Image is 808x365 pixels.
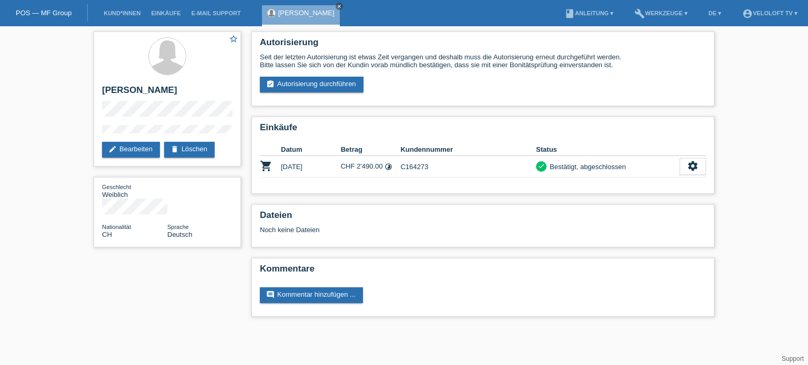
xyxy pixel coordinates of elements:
i: build [634,8,645,19]
i: comment [266,290,275,299]
i: settings [687,160,699,172]
a: E-Mail Support [186,10,246,16]
i: 24 Raten [385,163,392,171]
a: Support [782,355,804,362]
a: deleteLöschen [164,142,215,158]
a: Einkäufe [146,10,186,16]
h2: Dateien [260,210,706,226]
a: assignment_turned_inAutorisierung durchführen [260,77,363,92]
a: [PERSON_NAME] [278,9,335,17]
a: close [336,3,343,10]
span: Geschlecht [102,184,131,190]
i: POSP00025190 [260,160,272,172]
h2: Autorisierung [260,37,706,53]
i: check [538,162,545,170]
h2: [PERSON_NAME] [102,85,233,101]
h2: Einkäufe [260,122,706,138]
td: C164273 [400,156,536,178]
i: account_circle [742,8,753,19]
a: editBearbeiten [102,142,160,158]
i: assignment_turned_in [266,80,275,88]
span: Deutsch [167,231,193,238]
div: Weiblich [102,183,167,199]
div: Bestätigt, abgeschlossen [547,161,626,172]
span: Schweiz [102,231,112,238]
a: bookAnleitung ▾ [559,10,619,16]
th: Status [536,143,680,156]
span: Sprache [167,224,189,230]
h2: Kommentare [260,264,706,279]
td: CHF 2'490.00 [341,156,401,178]
i: delete [170,145,179,153]
div: Seit der letzten Autorisierung ist etwas Zeit vergangen und deshalb muss die Autorisierung erneut... [260,53,706,69]
a: account_circleVeloLoft TV ▾ [737,10,803,16]
th: Datum [281,143,341,156]
i: close [337,4,342,9]
th: Kundennummer [400,143,536,156]
a: commentKommentar hinzufügen ... [260,287,363,303]
span: Nationalität [102,224,131,230]
i: edit [108,145,117,153]
a: star_border [229,34,238,45]
a: Kund*innen [98,10,146,16]
i: star_border [229,34,238,44]
i: book [564,8,575,19]
div: Noch keine Dateien [260,226,581,234]
a: DE ▾ [703,10,726,16]
a: POS — MF Group [16,9,72,17]
th: Betrag [341,143,401,156]
a: buildWerkzeuge ▾ [629,10,693,16]
td: [DATE] [281,156,341,178]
